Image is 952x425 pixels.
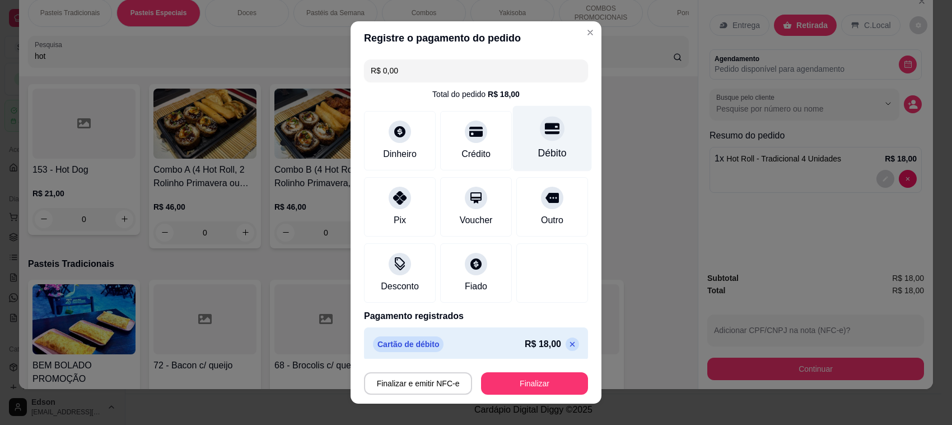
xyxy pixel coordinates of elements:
[488,89,520,100] div: R$ 18,00
[581,24,599,41] button: Close
[461,147,491,161] div: Crédito
[538,146,567,160] div: Débito
[541,214,563,227] div: Outro
[381,280,419,293] div: Desconto
[364,309,588,323] p: Pagamento registrados
[460,214,493,227] div: Voucher
[432,89,520,100] div: Total do pedido
[465,280,487,293] div: Fiado
[371,59,581,82] input: Ex.: hambúrguer de cordeiro
[394,214,406,227] div: Pix
[351,21,601,55] header: Registre o pagamento do pedido
[481,372,588,395] button: Finalizar
[373,336,444,352] p: Cartão de débito
[525,338,561,351] p: R$ 18,00
[364,372,472,395] button: Finalizar e emitir NFC-e
[383,147,417,161] div: Dinheiro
